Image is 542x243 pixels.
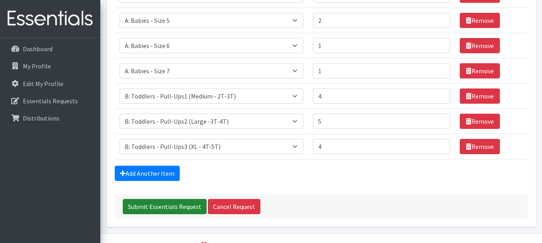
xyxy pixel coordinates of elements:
[3,5,97,32] img: HumanEssentials
[23,97,78,105] p: Essentials Requests
[3,58,97,74] a: My Profile
[3,110,97,126] a: Distributions
[123,199,207,214] input: Submit Essentials Request
[23,114,59,122] p: Distributions
[23,45,53,53] p: Dashboard
[115,166,180,181] a: Add Another Item
[23,80,63,88] p: Edit My Profile
[208,199,260,214] a: Cancel Request
[460,139,500,154] a: Remove
[460,38,500,53] a: Remove
[460,13,500,28] a: Remove
[23,62,51,70] p: My Profile
[460,63,500,78] a: Remove
[460,88,500,104] a: Remove
[3,41,97,57] a: Dashboard
[460,114,500,129] a: Remove
[3,76,97,92] a: Edit My Profile
[3,93,97,109] a: Essentials Requests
